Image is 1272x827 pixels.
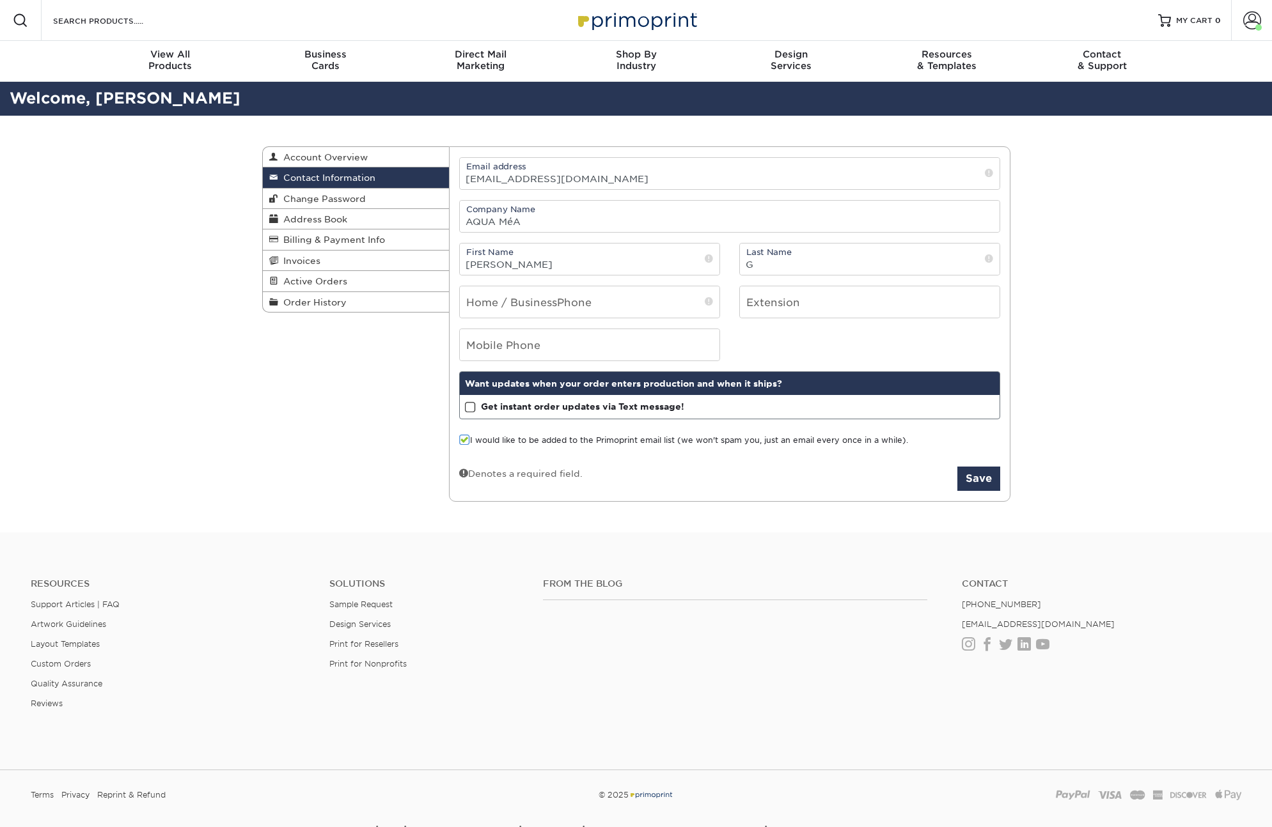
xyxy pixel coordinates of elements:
span: Direct Mail [403,49,558,60]
a: Invoices [263,251,450,271]
div: & Templates [869,49,1025,72]
span: 0 [1215,16,1221,25]
a: Contact& Support [1025,41,1180,82]
span: Account Overview [278,152,368,162]
span: Address Book [278,214,347,224]
a: Reprint & Refund [97,785,166,805]
span: Billing & Payment Info [278,235,385,245]
a: Account Overview [263,147,450,167]
strong: Get instant order updates via Text message! [481,401,684,412]
div: Marketing [403,49,558,72]
a: Shop ByIndustry [558,41,714,82]
a: [PHONE_NUMBER] [962,599,1041,609]
a: Terms [31,785,54,805]
div: Denotes a required field. [459,467,583,480]
a: Sample Request [329,599,393,609]
span: Contact [1025,49,1180,60]
button: Save [957,467,1000,491]
a: [EMAIL_ADDRESS][DOMAIN_NAME] [962,619,1115,629]
img: Primoprint [629,790,673,800]
img: Primoprint [572,6,700,34]
div: Products [93,49,248,72]
a: Resources& Templates [869,41,1025,82]
a: Active Orders [263,271,450,291]
a: Support Articles | FAQ [31,599,120,609]
span: Contact Information [278,173,375,183]
a: Layout Templates [31,639,100,649]
input: SEARCH PRODUCTS..... [52,13,177,28]
a: Design Services [329,619,391,629]
a: Order History [263,292,450,312]
a: Address Book [263,209,450,229]
a: Reviews [31,699,63,708]
a: Custom Orders [31,659,91,669]
span: MY CART [1176,15,1213,26]
a: Artwork Guidelines [31,619,106,629]
div: © 2025 [431,785,841,805]
a: BusinessCards [247,41,403,82]
h4: Solutions [329,578,524,589]
span: Active Orders [278,276,347,286]
div: & Support [1025,49,1180,72]
span: View All [93,49,248,60]
span: Order History [278,297,347,307]
span: Resources [869,49,1025,60]
span: Shop By [558,49,714,60]
h4: From the Blog [543,578,927,589]
a: Print for Resellers [329,639,398,649]
a: Contact Information [263,167,450,188]
a: Change Password [263,189,450,209]
a: Direct MailMarketing [403,41,558,82]
div: Want updates when your order enters production and when it ships? [460,372,1000,395]
a: Contact [962,578,1241,589]
a: Privacy [61,785,90,805]
span: Business [247,49,403,60]
div: Industry [558,49,714,72]
span: Design [714,49,869,60]
h4: Resources [31,578,310,589]
span: Change Password [278,194,366,204]
a: DesignServices [714,41,869,82]
a: Billing & Payment Info [263,229,450,250]
a: View AllProducts [93,41,248,82]
div: Cards [247,49,403,72]
a: Print for Nonprofits [329,659,407,669]
a: Quality Assurance [31,679,102,688]
div: Services [714,49,869,72]
label: I would like to be added to the Primoprint email list (we won't spam you, just an email every onc... [459,435,908,447]
span: Invoices [278,256,320,266]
